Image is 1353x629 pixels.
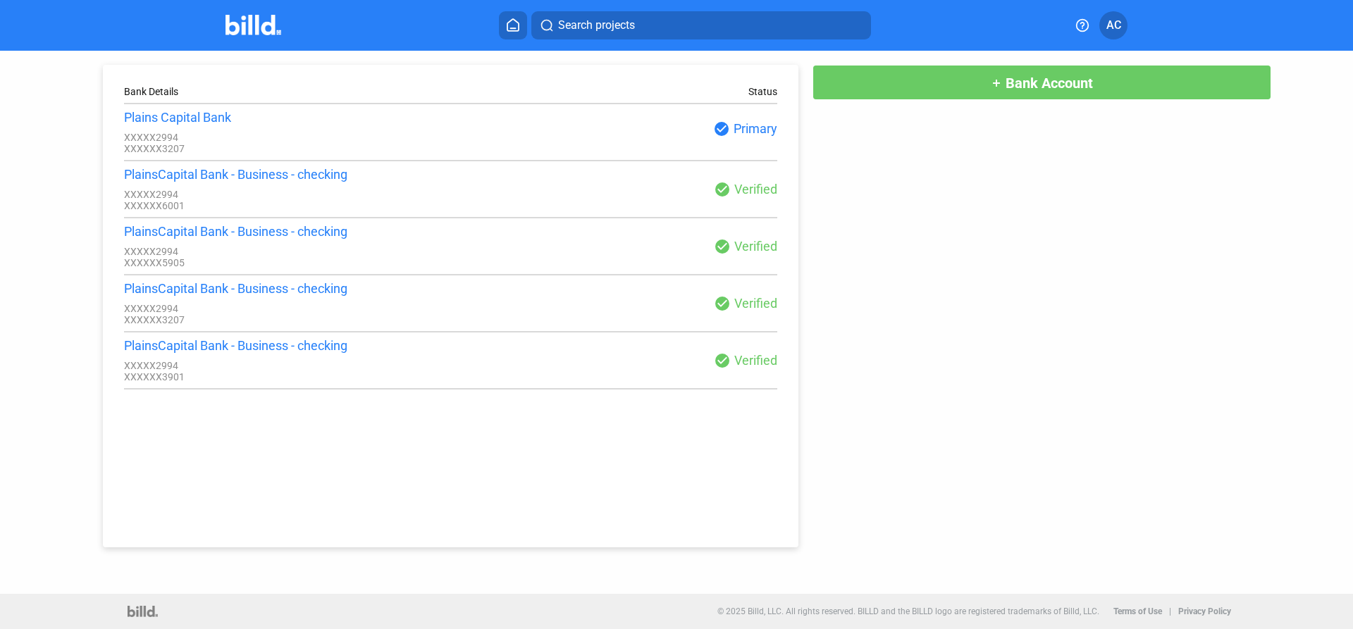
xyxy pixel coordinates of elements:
[124,303,450,314] div: XXXXX2994
[124,338,450,353] div: PlainsCapital Bank - Business - checking
[558,17,635,34] span: Search projects
[124,360,450,371] div: XXXXX2994
[714,352,731,369] mat-icon: check_circle
[714,295,731,312] mat-icon: check_circle
[713,120,730,137] mat-icon: check_circle
[124,189,450,200] div: XXXXX2994
[450,120,777,137] div: Primary
[714,181,731,198] mat-icon: check_circle
[1106,17,1121,34] span: AC
[450,295,777,312] div: Verified
[1099,11,1127,39] button: AC
[124,371,450,382] div: XXXXXX3901
[1169,606,1171,616] p: |
[450,352,777,369] div: Verified
[124,143,450,154] div: XXXXXX3207
[124,224,450,239] div: PlainsCapital Bank - Business - checking
[714,238,731,255] mat-icon: check_circle
[225,15,281,35] img: Billd Company Logo
[748,86,777,97] div: Status
[124,314,450,325] div: XXXXXX3207
[124,86,450,97] div: Bank Details
[813,65,1271,100] button: Bank Account
[450,238,777,255] div: Verified
[128,606,158,617] img: logo
[717,606,1099,616] p: © 2025 Billd, LLC. All rights reserved. BILLD and the BILLD logo are registered trademarks of Bil...
[124,281,450,296] div: PlainsCapital Bank - Business - checking
[124,246,450,257] div: XXXXX2994
[450,181,777,198] div: Verified
[1006,75,1093,92] span: Bank Account
[531,11,871,39] button: Search projects
[124,257,450,268] div: XXXXXX5905
[1113,606,1162,616] b: Terms of Use
[124,110,450,125] div: Plains Capital Bank
[124,200,450,211] div: XXXXXX6001
[124,132,450,143] div: XXXXX2994
[124,167,450,182] div: PlainsCapital Bank - Business - checking
[1178,606,1231,616] b: Privacy Policy
[991,77,1002,89] mat-icon: add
